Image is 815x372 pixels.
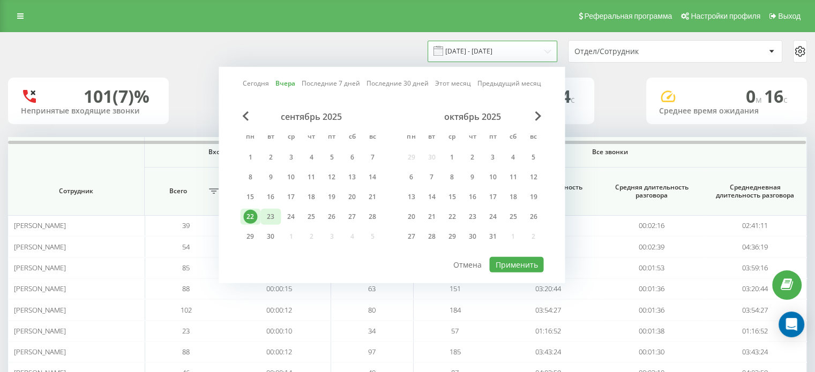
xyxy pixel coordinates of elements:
[284,170,298,184] div: 10
[482,169,503,185] div: пт 10 окт. 2025 г.
[14,242,66,252] span: [PERSON_NAME]
[704,236,807,257] td: 04:36:19
[264,150,278,164] div: 2
[404,170,418,184] div: 6
[365,170,379,184] div: 14
[450,347,461,356] span: 185
[523,209,543,225] div: вс 26 окт. 2025 г.
[227,278,331,299] td: 00:00:15
[242,130,258,146] abbr: понедельник
[14,305,66,315] span: [PERSON_NAME]
[485,190,499,204] div: 17
[764,85,788,108] span: 16
[368,347,376,356] span: 97
[263,130,279,146] abbr: вторник
[240,111,383,122] div: сентябрь 2025
[424,170,438,184] div: 7
[304,150,318,164] div: 4
[243,190,257,204] div: 15
[342,149,362,165] div: сб 6 сент. 2025 г.
[344,130,360,146] abbr: суббота
[182,284,190,293] span: 88
[304,210,318,224] div: 25
[264,190,278,204] div: 16
[243,210,257,224] div: 22
[482,209,503,225] div: пт 24 окт. 2025 г.
[240,189,260,205] div: пн 15 сент. 2025 г.
[600,236,704,257] td: 00:02:39
[302,78,360,88] a: Последние 7 дней
[367,78,429,88] a: Последние 30 дней
[362,189,383,205] div: вс 21 сент. 2025 г.
[325,190,339,204] div: 19
[365,190,379,204] div: 21
[182,221,190,230] span: 39
[304,190,318,204] div: 18
[182,263,190,272] span: 85
[503,189,523,205] div: сб 18 окт. 2025 г.
[345,190,359,204] div: 20
[445,170,459,184] div: 8
[281,169,301,185] div: ср 10 сент. 2025 г.
[325,150,339,164] div: 5
[21,107,156,116] div: Непринятые входящие звонки
[403,130,419,146] abbr: понедельник
[421,169,442,185] div: вт 7 окт. 2025 г.
[600,299,704,320] td: 00:01:36
[260,169,281,185] div: вт 9 сент. 2025 г.
[301,189,321,205] div: чт 18 сент. 2025 г.
[497,341,600,362] td: 03:43:24
[368,284,376,293] span: 63
[465,190,479,204] div: 16
[264,170,278,184] div: 9
[462,149,482,165] div: чт 2 окт. 2025 г.
[283,130,299,146] abbr: среда
[445,230,459,244] div: 29
[325,170,339,184] div: 12
[503,149,523,165] div: сб 4 окт. 2025 г.
[464,130,480,146] abbr: четверг
[506,210,520,224] div: 25
[227,321,331,341] td: 00:00:10
[14,347,66,356] span: [PERSON_NAME]
[362,149,383,165] div: вс 7 сент. 2025 г.
[240,209,260,225] div: пн 22 сент. 2025 г.
[243,78,269,88] a: Сегодня
[321,169,342,185] div: пт 12 сент. 2025 г.
[301,149,321,165] div: чт 4 сент. 2025 г.
[401,169,421,185] div: пн 6 окт. 2025 г.
[368,305,376,315] span: 80
[421,189,442,205] div: вт 14 окт. 2025 г.
[445,210,459,224] div: 22
[303,130,319,146] abbr: четверг
[465,150,479,164] div: 2
[465,170,479,184] div: 9
[503,209,523,225] div: сб 25 окт. 2025 г.
[525,130,541,146] abbr: воскресенье
[485,150,499,164] div: 3
[445,150,459,164] div: 1
[704,215,807,236] td: 02:41:11
[264,210,278,224] div: 23
[20,187,133,195] span: Сотрудник
[484,130,500,146] abbr: пятница
[506,190,520,204] div: 18
[401,111,543,122] div: октябрь 2025
[240,229,260,245] div: пн 29 сент. 2025 г.
[477,78,541,88] a: Предыдущий месяц
[442,209,462,225] div: ср 22 окт. 2025 г.
[526,150,540,164] div: 5
[447,257,488,272] button: Отмена
[659,107,794,116] div: Среднее время ожидания
[438,148,782,156] span: Все звонки
[424,190,438,204] div: 14
[150,187,206,195] span: Всего
[227,341,331,362] td: 00:00:12
[505,130,521,146] abbr: суббота
[704,278,807,299] td: 03:20:44
[535,111,541,121] span: Next Month
[574,47,702,56] div: Отдел/Сотрудник
[345,150,359,164] div: 6
[497,321,600,341] td: 01:16:52
[243,150,257,164] div: 1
